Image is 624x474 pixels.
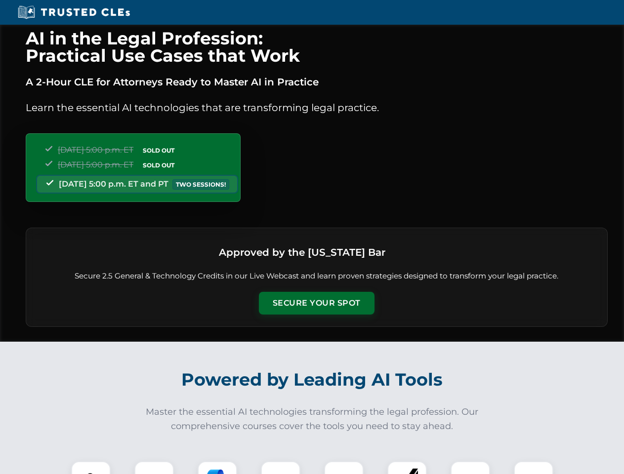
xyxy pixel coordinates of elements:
[26,74,608,90] p: A 2-Hour CLE for Attorneys Ready to Master AI in Practice
[58,145,133,155] span: [DATE] 5:00 p.m. ET
[15,5,133,20] img: Trusted CLEs
[139,405,485,434] p: Master the essential AI technologies transforming the legal profession. Our comprehensive courses...
[389,240,414,265] img: Logo
[139,160,178,170] span: SOLD OUT
[58,160,133,169] span: [DATE] 5:00 p.m. ET
[219,243,385,261] h3: Approved by the [US_STATE] Bar
[139,145,178,156] span: SOLD OUT
[26,30,608,64] h1: AI in the Legal Profession: Practical Use Cases that Work
[259,292,374,315] button: Secure Your Spot
[26,100,608,116] p: Learn the essential AI technologies that are transforming legal practice.
[38,271,595,282] p: Secure 2.5 General & Technology Credits in our Live Webcast and learn proven strategies designed ...
[39,362,586,397] h2: Powered by Leading AI Tools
